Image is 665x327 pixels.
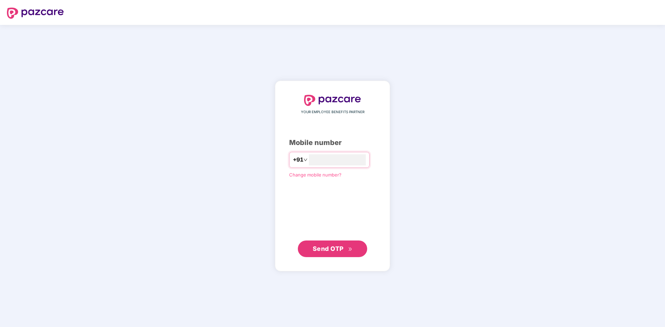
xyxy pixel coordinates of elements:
[348,247,353,252] span: double-right
[289,172,342,178] a: Change mobile number?
[303,158,308,162] span: down
[298,240,367,257] button: Send OTPdouble-right
[7,8,64,19] img: logo
[313,245,344,252] span: Send OTP
[301,109,364,115] span: YOUR EMPLOYEE BENEFITS PARTNER
[289,137,376,148] div: Mobile number
[304,95,361,106] img: logo
[293,155,303,164] span: +91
